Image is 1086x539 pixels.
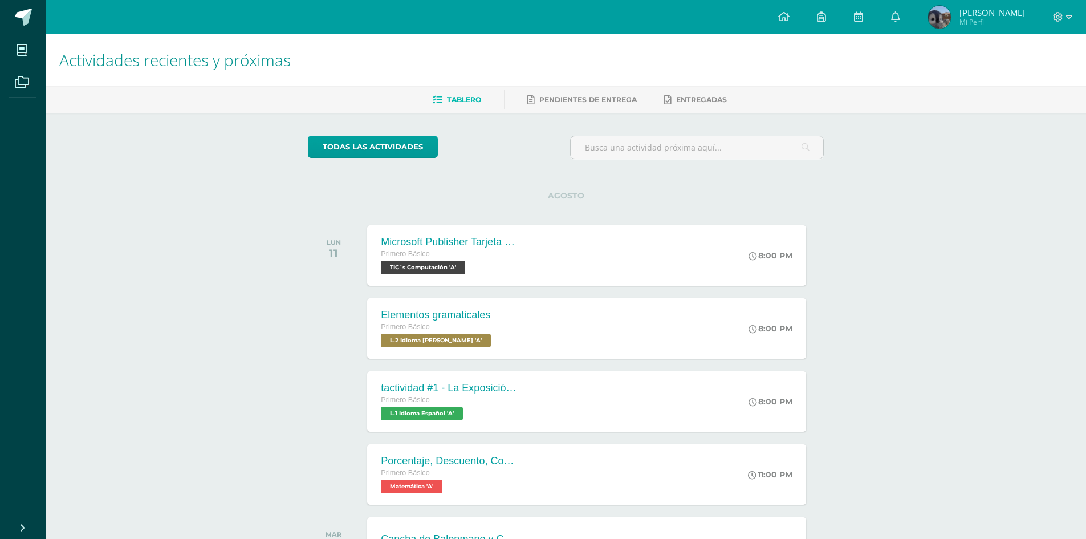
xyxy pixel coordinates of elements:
[749,250,792,261] div: 8:00 PM
[959,7,1025,18] span: [PERSON_NAME]
[381,236,518,248] div: Microsoft Publisher Tarjeta de invitación
[381,455,518,467] div: Porcentaje, Descuento, Comisión
[527,91,637,109] a: Pendientes de entrega
[381,261,465,274] span: TIC´s Computación 'A'
[539,95,637,104] span: Pendientes de entrega
[381,480,442,493] span: Matemática 'A'
[381,323,429,331] span: Primero Básico
[959,17,1025,27] span: Mi Perfil
[381,396,429,404] span: Primero Básico
[664,91,727,109] a: Entregadas
[928,6,951,29] img: 61f51aae5a79f36168ee7b4e0f76c407.png
[327,238,341,246] div: LUN
[381,250,429,258] span: Primero Básico
[381,407,463,420] span: L.1 Idioma Español 'A'
[59,49,291,71] span: Actividades recientes y próximas
[381,334,491,347] span: L.2 Idioma Maya Kaqchikel 'A'
[676,95,727,104] span: Entregadas
[326,530,341,538] div: MAR
[381,382,518,394] div: tactividad #1 - La Exposición Oral
[433,91,481,109] a: Tablero
[381,309,494,321] div: Elementos gramaticales
[381,469,429,477] span: Primero Básico
[749,323,792,334] div: 8:00 PM
[447,95,481,104] span: Tablero
[308,136,438,158] a: todas las Actividades
[749,396,792,407] div: 8:00 PM
[748,469,792,480] div: 11:00 PM
[530,191,603,201] span: AGOSTO
[571,136,823,159] input: Busca una actividad próxima aquí...
[327,246,341,260] div: 11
